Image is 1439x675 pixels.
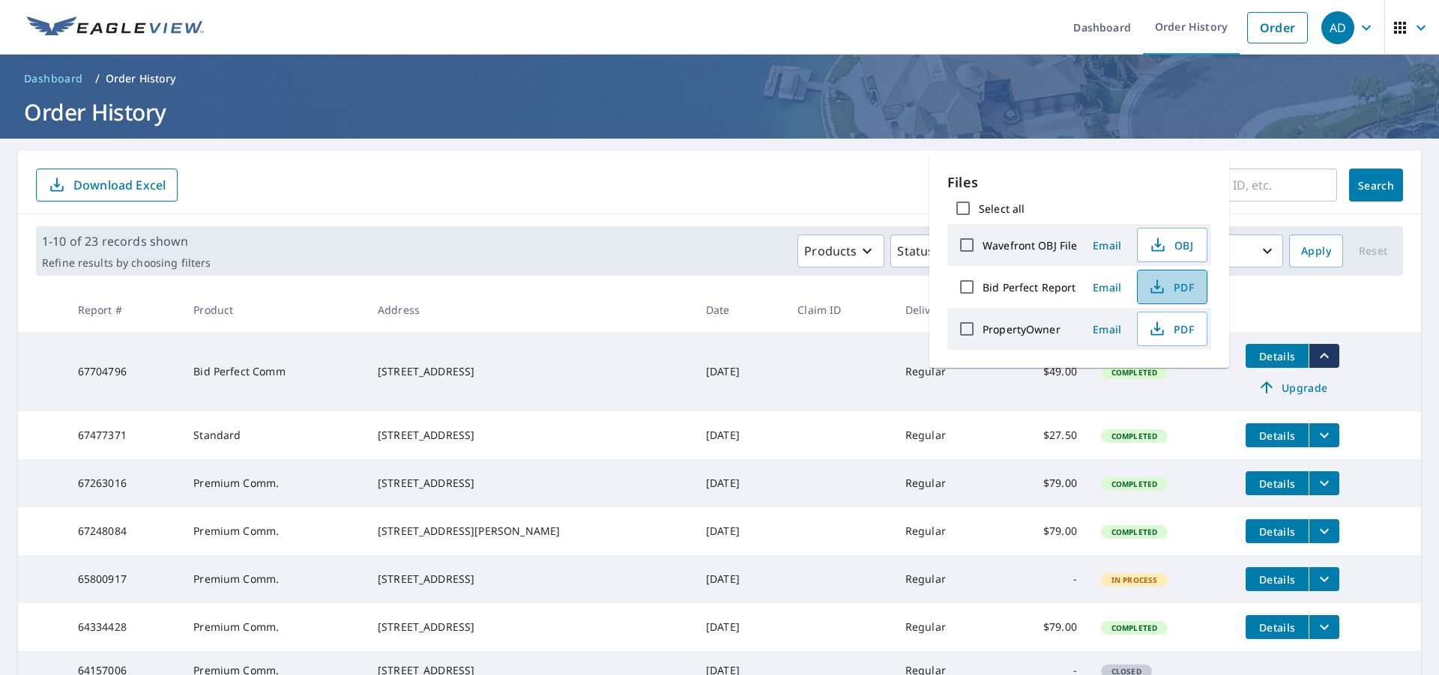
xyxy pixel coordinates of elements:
[694,555,785,603] td: [DATE]
[998,507,1089,555] td: $79.00
[1246,375,1339,399] a: Upgrade
[66,555,182,603] td: 65800917
[66,332,182,411] td: 67704796
[897,242,934,260] p: Status
[893,411,998,459] td: Regular
[1309,615,1339,639] button: filesDropdownBtn-64334428
[694,411,785,459] td: [DATE]
[998,411,1089,459] td: $27.50
[1102,431,1166,441] span: Completed
[1102,575,1167,585] span: In Process
[1147,236,1195,254] span: OBJ
[378,524,682,539] div: [STREET_ADDRESS][PERSON_NAME]
[18,97,1421,127] h1: Order History
[998,459,1089,507] td: $79.00
[1309,567,1339,591] button: filesDropdownBtn-65800917
[1089,280,1125,294] span: Email
[73,177,166,193] p: Download Excel
[366,288,694,332] th: Address
[890,234,962,267] button: Status
[1246,344,1309,368] button: detailsBtn-67704796
[378,428,682,443] div: [STREET_ADDRESS]
[181,459,366,507] td: Premium Comm.
[1147,278,1195,296] span: PDF
[181,555,366,603] td: Premium Comm.
[24,71,83,86] span: Dashboard
[1289,234,1343,267] button: Apply
[1255,524,1300,539] span: Details
[694,332,785,411] td: [DATE]
[893,507,998,555] td: Regular
[983,238,1077,252] label: Wavefront OBJ File
[1246,519,1309,543] button: detailsBtn-67248084
[27,16,204,39] img: EV Logo
[1349,169,1403,202] button: Search
[66,288,182,332] th: Report #
[1247,12,1308,43] a: Order
[42,256,211,270] p: Refine results by choosing filters
[181,411,366,459] td: Standard
[998,332,1089,411] td: $49.00
[947,172,1211,193] p: Files
[1255,620,1300,635] span: Details
[797,234,884,267] button: Products
[694,507,785,555] td: [DATE]
[1083,234,1131,257] button: Email
[1089,238,1125,252] span: Email
[1083,318,1131,341] button: Email
[66,411,182,459] td: 67477371
[1137,228,1207,262] button: OBJ
[893,459,998,507] td: Regular
[998,555,1089,603] td: -
[1246,567,1309,591] button: detailsBtn-65800917
[66,603,182,651] td: 64334428
[1083,276,1131,299] button: Email
[378,364,682,379] div: [STREET_ADDRESS]
[181,288,366,332] th: Product
[1255,378,1330,396] span: Upgrade
[1246,423,1309,447] button: detailsBtn-67477371
[42,232,211,250] p: 1-10 of 23 records shown
[1102,367,1166,378] span: Completed
[804,242,857,260] p: Products
[1102,479,1166,489] span: Completed
[979,202,1025,216] label: Select all
[983,322,1061,336] label: PropertyOwner
[694,603,785,651] td: [DATE]
[181,603,366,651] td: Premium Comm.
[1246,471,1309,495] button: detailsBtn-67263016
[998,603,1089,651] td: $79.00
[983,280,1076,294] label: Bid Perfect Report
[1255,476,1300,491] span: Details
[378,572,682,587] div: [STREET_ADDRESS]
[1361,178,1391,193] span: Search
[181,332,366,411] td: Bid Perfect Comm
[694,459,785,507] td: [DATE]
[694,288,785,332] th: Date
[106,71,176,86] p: Order History
[1255,572,1300,587] span: Details
[893,288,998,332] th: Delivery
[1147,320,1195,338] span: PDF
[36,169,178,202] button: Download Excel
[66,507,182,555] td: 67248084
[378,620,682,635] div: [STREET_ADDRESS]
[95,70,100,88] li: /
[1246,615,1309,639] button: detailsBtn-64334428
[1301,242,1331,261] span: Apply
[18,67,1421,91] nav: breadcrumb
[1309,423,1339,447] button: filesDropdownBtn-67477371
[1089,322,1125,336] span: Email
[1102,623,1166,633] span: Completed
[1309,471,1339,495] button: filesDropdownBtn-67263016
[1255,429,1300,443] span: Details
[66,459,182,507] td: 67263016
[893,603,998,651] td: Regular
[18,67,89,91] a: Dashboard
[1321,11,1354,44] div: AD
[1137,312,1207,346] button: PDF
[785,288,893,332] th: Claim ID
[893,555,998,603] td: Regular
[1137,270,1207,304] button: PDF
[1255,349,1300,363] span: Details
